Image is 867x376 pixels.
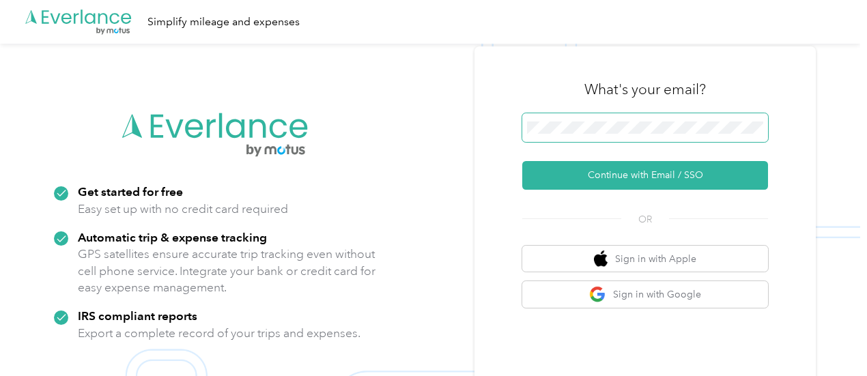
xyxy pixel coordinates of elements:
h3: What's your email? [584,80,706,99]
img: apple logo [594,250,608,267]
p: Export a complete record of your trips and expenses. [78,325,360,342]
p: GPS satellites ensure accurate trip tracking even without cell phone service. Integrate your bank... [78,246,376,296]
strong: Automatic trip & expense tracking [78,230,267,244]
strong: Get started for free [78,184,183,199]
button: apple logoSign in with Apple [522,246,768,272]
button: google logoSign in with Google [522,281,768,308]
div: Simplify mileage and expenses [147,14,300,31]
strong: IRS compliant reports [78,308,197,323]
span: OR [621,212,669,227]
button: Continue with Email / SSO [522,161,768,190]
img: google logo [589,286,606,303]
p: Easy set up with no credit card required [78,201,288,218]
